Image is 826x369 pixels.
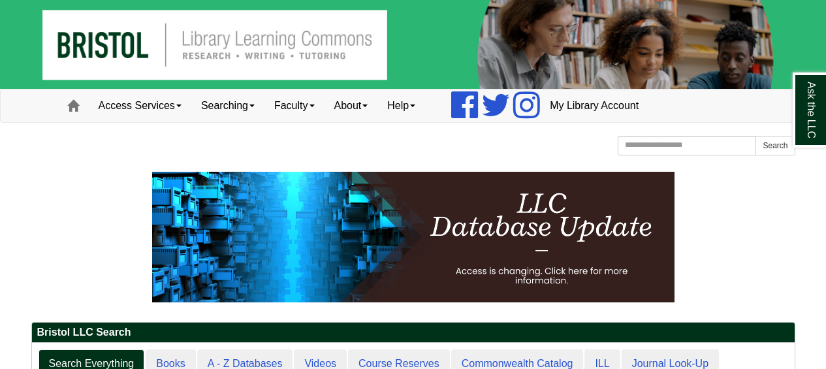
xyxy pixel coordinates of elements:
[89,89,191,122] a: Access Services
[191,89,264,122] a: Searching
[32,323,795,343] h2: Bristol LLC Search
[152,172,675,302] img: HTML tutorial
[264,89,325,122] a: Faculty
[540,89,648,122] a: My Library Account
[755,136,795,155] button: Search
[325,89,378,122] a: About
[377,89,425,122] a: Help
